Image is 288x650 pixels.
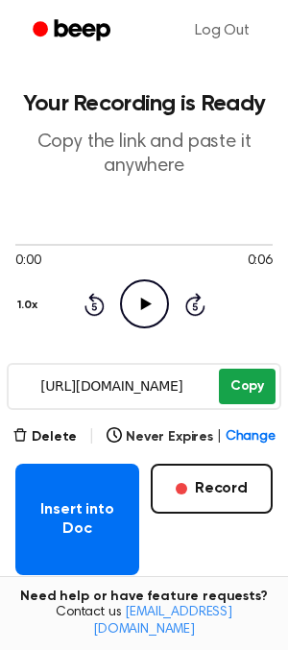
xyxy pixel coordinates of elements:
button: Delete [12,427,77,447]
a: Beep [19,12,128,50]
h1: Your Recording is Ready [15,92,273,115]
button: Never Expires|Change [107,427,276,447]
span: | [217,427,222,447]
a: [EMAIL_ADDRESS][DOMAIN_NAME] [93,606,232,637]
span: 0:06 [248,252,273,272]
button: Copy [219,369,276,404]
span: Contact us [12,605,276,638]
span: Change [226,427,276,447]
button: 1.0x [15,289,44,322]
button: Insert into Doc [15,464,139,575]
p: Copy the link and paste it anywhere [15,131,273,179]
span: 0:00 [15,252,40,272]
span: | [88,425,95,448]
button: Record [151,464,273,514]
a: Log Out [176,8,269,54]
